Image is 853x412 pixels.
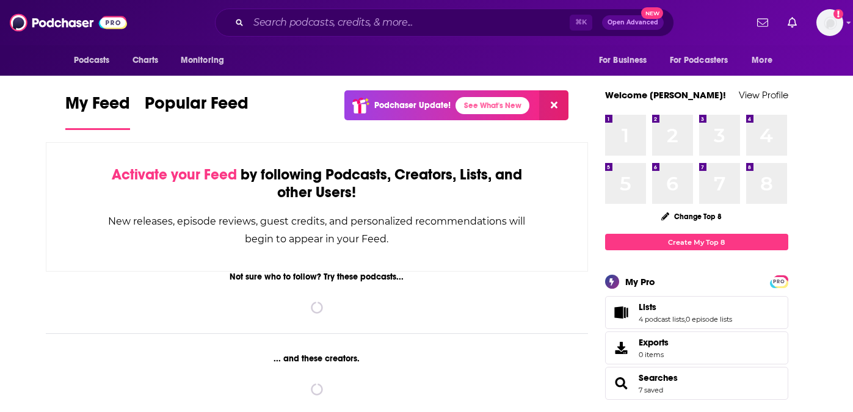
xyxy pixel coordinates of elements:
div: by following Podcasts, Creators, Lists, and other Users! [107,166,527,201]
span: More [752,52,772,69]
span: ⌘ K [570,15,592,31]
span: New [641,7,663,19]
a: PRO [772,276,786,286]
button: Show profile menu [816,9,843,36]
a: Welcome [PERSON_NAME]! [605,89,726,101]
div: Search podcasts, credits, & more... [215,9,674,37]
a: Lists [609,304,634,321]
span: Exports [609,339,634,356]
a: Popular Feed [145,93,249,130]
span: Searches [605,367,788,400]
div: My Pro [625,276,655,287]
span: Activate your Feed [112,165,237,184]
a: Show notifications dropdown [752,12,773,33]
span: Charts [132,52,159,69]
a: See What's New [456,97,529,114]
span: Lists [639,302,656,313]
a: 7 saved [639,386,663,394]
img: User Profile [816,9,843,36]
span: Lists [605,296,788,329]
a: 4 podcast lists [639,315,684,323]
a: Lists [639,302,732,313]
a: Searches [609,375,634,392]
button: Change Top 8 [654,209,730,224]
span: 0 items [639,350,669,359]
a: Searches [639,372,678,383]
button: open menu [662,49,746,72]
div: Not sure who to follow? Try these podcasts... [46,272,589,282]
span: Exports [639,337,669,348]
button: open menu [65,49,126,72]
span: Podcasts [74,52,110,69]
span: Open Advanced [608,20,658,26]
button: open menu [743,49,788,72]
button: open menu [172,49,240,72]
svg: Add a profile image [833,9,843,19]
a: Create My Top 8 [605,234,788,250]
span: For Podcasters [670,52,728,69]
div: ... and these creators. [46,353,589,364]
a: My Feed [65,93,130,130]
img: Podchaser - Follow, Share and Rate Podcasts [10,11,127,34]
a: Show notifications dropdown [783,12,802,33]
a: View Profile [739,89,788,101]
span: Logged in as teisenbe [816,9,843,36]
a: Exports [605,331,788,364]
button: Open AdvancedNew [602,15,664,30]
p: Podchaser Update! [374,100,451,110]
span: , [684,315,686,323]
span: Popular Feed [145,93,249,121]
span: Monitoring [181,52,224,69]
a: 0 episode lists [686,315,732,323]
div: New releases, episode reviews, guest credits, and personalized recommendations will begin to appe... [107,212,527,248]
a: Charts [125,49,166,72]
span: My Feed [65,93,130,121]
button: open menu [590,49,662,72]
input: Search podcasts, credits, & more... [249,13,570,32]
span: For Business [599,52,647,69]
